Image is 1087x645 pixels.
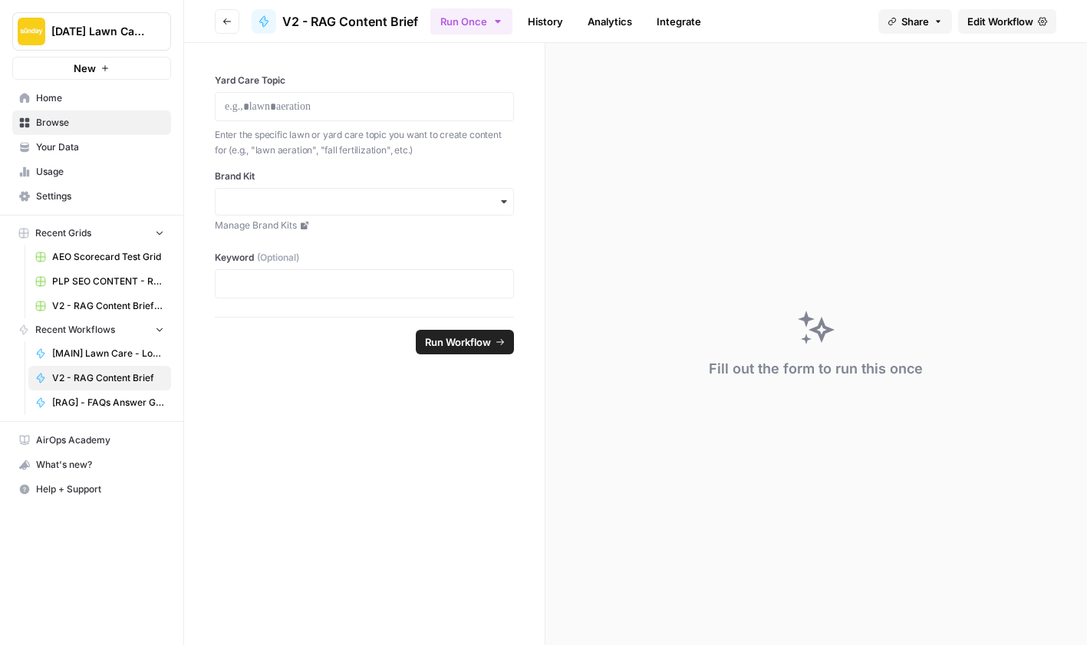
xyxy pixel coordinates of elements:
span: New [74,61,96,76]
a: Your Data [12,135,171,160]
a: Usage [12,160,171,184]
button: Help + Support [12,477,171,502]
img: Sunday Lawn Care Logo [18,18,45,45]
span: AEO Scorecard Test Grid [52,250,164,264]
span: [MAIN] Lawn Care - Local pSEO Page Generator [[PERSON_NAME]] [52,347,164,360]
a: History [519,9,572,34]
a: V2 - RAG Content Brief [28,366,171,390]
button: Share [878,9,952,34]
span: Edit Workflow [967,14,1033,29]
label: Brand Kit [215,169,514,183]
span: V2 - RAG Content Brief [52,371,164,385]
span: V2 - RAG Content Brief [282,12,418,31]
span: [RAG] - FAQs Answer Generator [52,396,164,410]
span: Settings [36,189,164,203]
span: PLP SEO CONTENT - REVISED [52,275,164,288]
span: Run Workflow [425,334,491,350]
span: Recent Workflows [35,323,115,337]
a: Edit Workflow [958,9,1056,34]
span: Home [36,91,164,105]
a: V2 - RAG Content Brief [252,9,418,34]
span: Recent Grids [35,226,91,240]
a: [MAIN] Lawn Care - Local pSEO Page Generator [[PERSON_NAME]] [28,341,171,366]
a: Integrate [647,9,710,34]
a: AEO Scorecard Test Grid [28,245,171,269]
a: Home [12,86,171,110]
span: Share [901,14,929,29]
button: Run Once [430,8,512,35]
span: (Optional) [257,251,299,265]
button: Recent Workflows [12,318,171,341]
div: What's new? [13,453,170,476]
span: Browse [36,116,164,130]
span: Your Data [36,140,164,154]
button: New [12,57,171,80]
span: V2 - RAG Content Brief Grid [52,299,164,313]
a: [RAG] - FAQs Answer Generator [28,390,171,415]
span: Usage [36,165,164,179]
label: Keyword [215,251,514,265]
a: Analytics [578,9,641,34]
div: Fill out the form to run this once [709,358,923,380]
a: Manage Brand Kits [215,219,514,232]
a: AirOps Academy [12,428,171,452]
button: Workspace: Sunday Lawn Care [12,12,171,51]
label: Yard Care Topic [215,74,514,87]
button: Recent Grids [12,222,171,245]
a: Browse [12,110,171,135]
span: Help + Support [36,482,164,496]
span: AirOps Academy [36,433,164,447]
button: What's new? [12,452,171,477]
button: Run Workflow [416,330,514,354]
a: Settings [12,184,171,209]
span: [DATE] Lawn Care [51,24,144,39]
p: Enter the specific lawn or yard care topic you want to create content for (e.g., "lawn aeration",... [215,127,514,157]
a: V2 - RAG Content Brief Grid [28,294,171,318]
a: PLP SEO CONTENT - REVISED [28,269,171,294]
